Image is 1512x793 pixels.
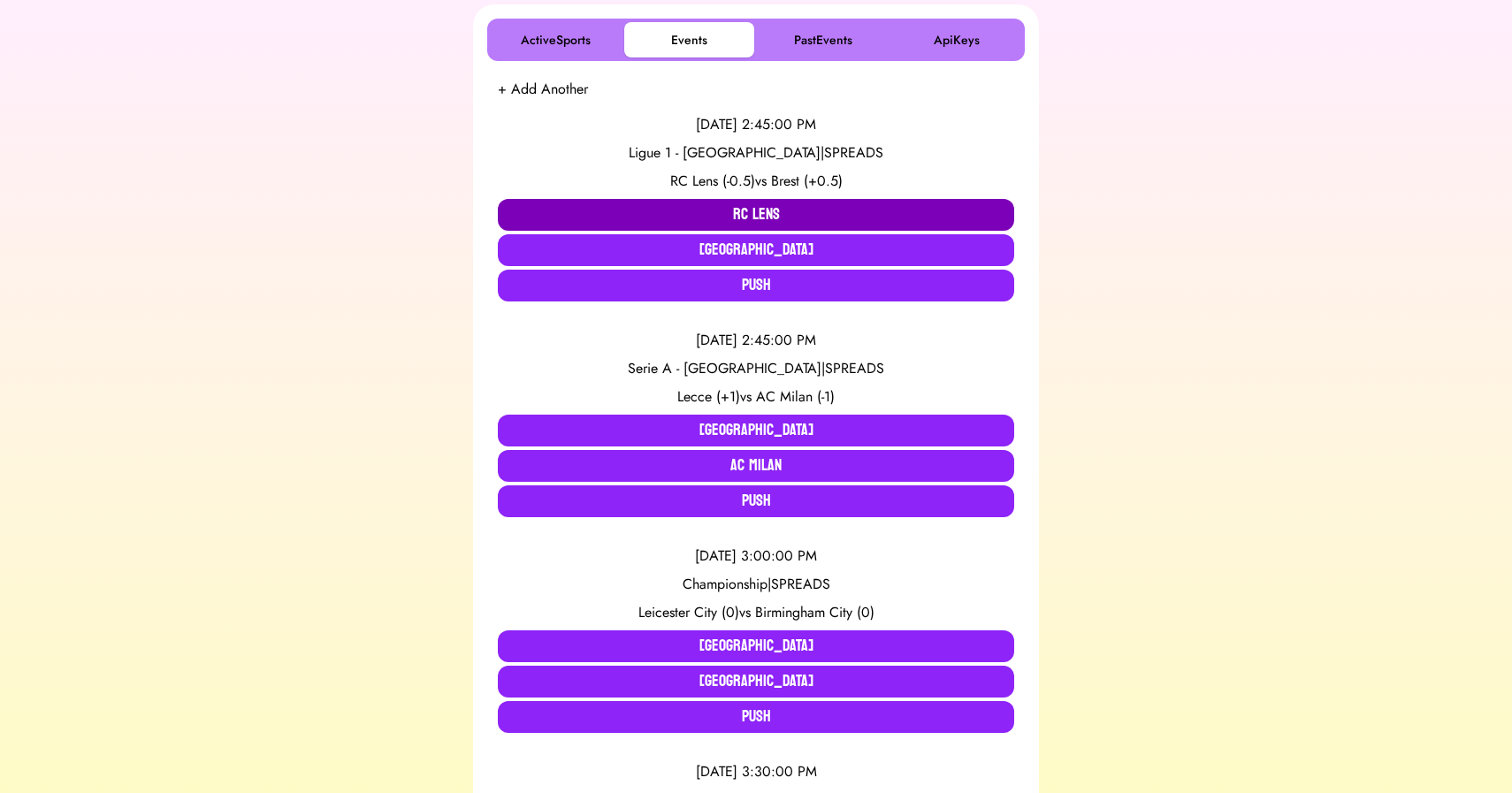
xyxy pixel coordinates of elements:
[498,358,1014,379] div: Serie A - [GEOGRAPHIC_DATA] | SPREADS
[624,22,754,57] button: Events
[498,114,1014,135] div: [DATE] 2:45:00 PM
[498,234,1014,266] button: [GEOGRAPHIC_DATA]
[498,386,1014,408] div: vs
[498,761,1014,782] div: [DATE] 3:30:00 PM
[756,386,835,407] span: AC Milan (-1)
[498,79,588,100] button: + Add Another
[491,22,621,57] button: ActiveSports
[498,602,1014,623] div: vs
[498,545,1014,567] div: [DATE] 3:00:00 PM
[498,415,1014,446] button: [GEOGRAPHIC_DATA]
[498,701,1014,733] button: Push
[498,450,1014,482] button: AC Milan
[638,602,739,622] span: Leicester City (0)
[677,386,740,407] span: Lecce (+1)
[498,199,1014,231] button: RC Lens
[498,270,1014,301] button: Push
[771,171,843,191] span: Brest (+0.5)
[498,666,1014,698] button: [GEOGRAPHIC_DATA]
[755,602,874,622] span: Birmingham City (0)
[498,142,1014,164] div: Ligue 1 - [GEOGRAPHIC_DATA] | SPREADS
[498,574,1014,595] div: Championship | SPREADS
[498,330,1014,351] div: [DATE] 2:45:00 PM
[498,485,1014,517] button: Push
[498,630,1014,662] button: [GEOGRAPHIC_DATA]
[891,22,1021,57] button: ApiKeys
[670,171,755,191] span: RC Lens (-0.5)
[758,22,888,57] button: PastEvents
[498,171,1014,192] div: vs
